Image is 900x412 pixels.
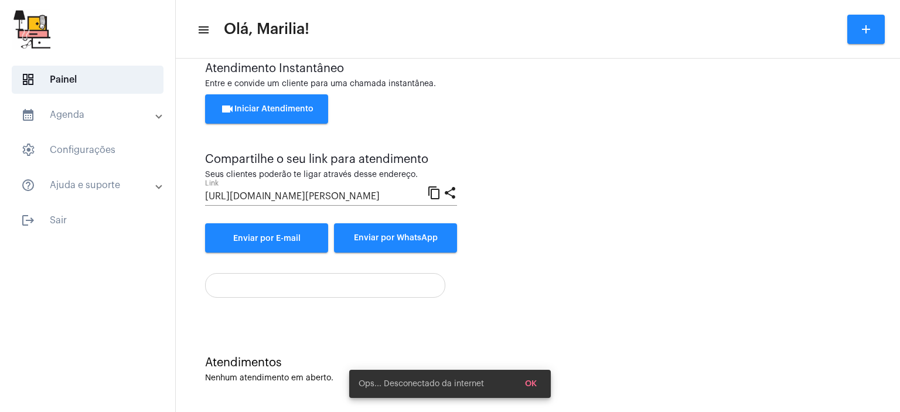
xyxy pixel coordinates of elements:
[859,22,873,36] mat-icon: add
[205,62,871,75] div: Atendimento Instantâneo
[21,73,35,87] span: sidenav icon
[220,105,313,113] span: Iniciar Atendimento
[12,136,163,164] span: Configurações
[224,20,309,39] span: Olá, Marilia!
[197,23,209,37] mat-icon: sidenav icon
[7,171,175,199] mat-expansion-panel-header: sidenav iconAjuda e suporte
[233,234,301,243] span: Enviar por E-mail
[205,80,871,88] div: Entre e convide um cliente para uma chamada instantânea.
[525,380,537,388] span: OK
[220,102,234,116] mat-icon: videocam
[21,108,35,122] mat-icon: sidenav icon
[9,6,53,53] img: b0638e37-6cf5-c2ab-24d1-898c32f64f7f.jpg
[205,374,871,383] div: Nenhum atendimento em aberto.
[12,206,163,234] span: Sair
[334,223,457,253] button: Enviar por WhatsApp
[354,234,438,242] span: Enviar por WhatsApp
[359,378,484,390] span: Ops... Desconectado da internet
[7,101,175,129] mat-expansion-panel-header: sidenav iconAgenda
[205,94,328,124] button: Iniciar Atendimento
[205,171,457,179] div: Seus clientes poderão te ligar através desse endereço.
[12,66,163,94] span: Painel
[21,178,35,192] mat-icon: sidenav icon
[205,223,328,253] a: Enviar por E-mail
[21,108,156,122] mat-panel-title: Agenda
[427,185,441,199] mat-icon: content_copy
[205,153,457,166] div: Compartilhe o seu link para atendimento
[21,143,35,157] span: sidenav icon
[205,356,871,369] div: Atendimentos
[21,213,35,227] mat-icon: sidenav icon
[443,185,457,199] mat-icon: share
[516,373,546,394] button: OK
[21,178,156,192] mat-panel-title: Ajuda e suporte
